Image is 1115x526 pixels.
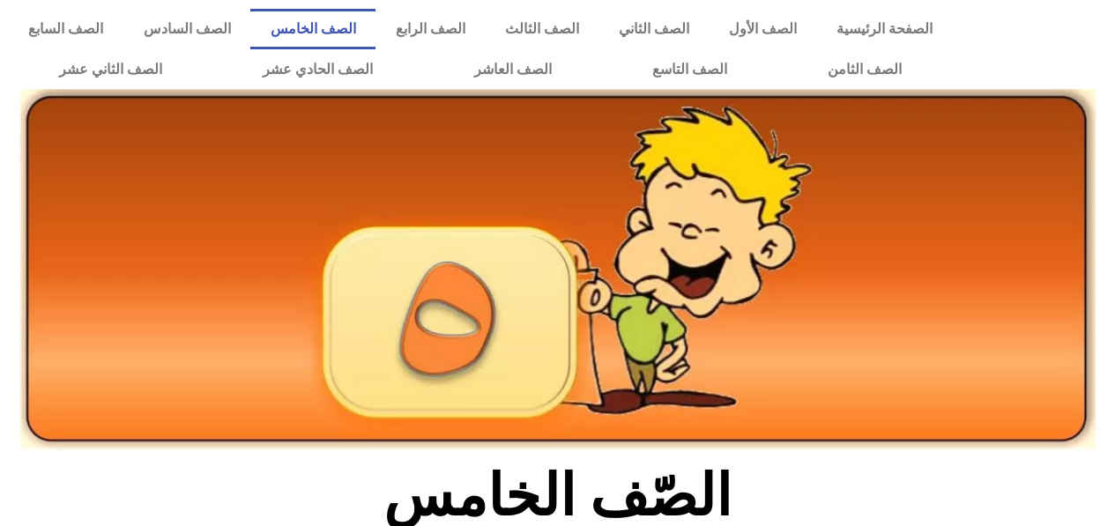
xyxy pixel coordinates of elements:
a: الصف الثاني عشر [9,49,212,90]
a: الصف الثالث [485,9,598,49]
a: الصف الرابع [375,9,485,49]
a: الصف العاشر [424,49,602,90]
a: الصف الثامن [777,49,952,90]
a: الصف الثاني [598,9,709,49]
a: الصف الخامس [250,9,375,49]
a: الصف التاسع [602,49,777,90]
a: الصف الحادي عشر [212,49,423,90]
a: الصف السادس [123,9,250,49]
a: الصف الأول [709,9,816,49]
a: الصف السابع [9,9,123,49]
a: الصفحة الرئيسية [816,9,952,49]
